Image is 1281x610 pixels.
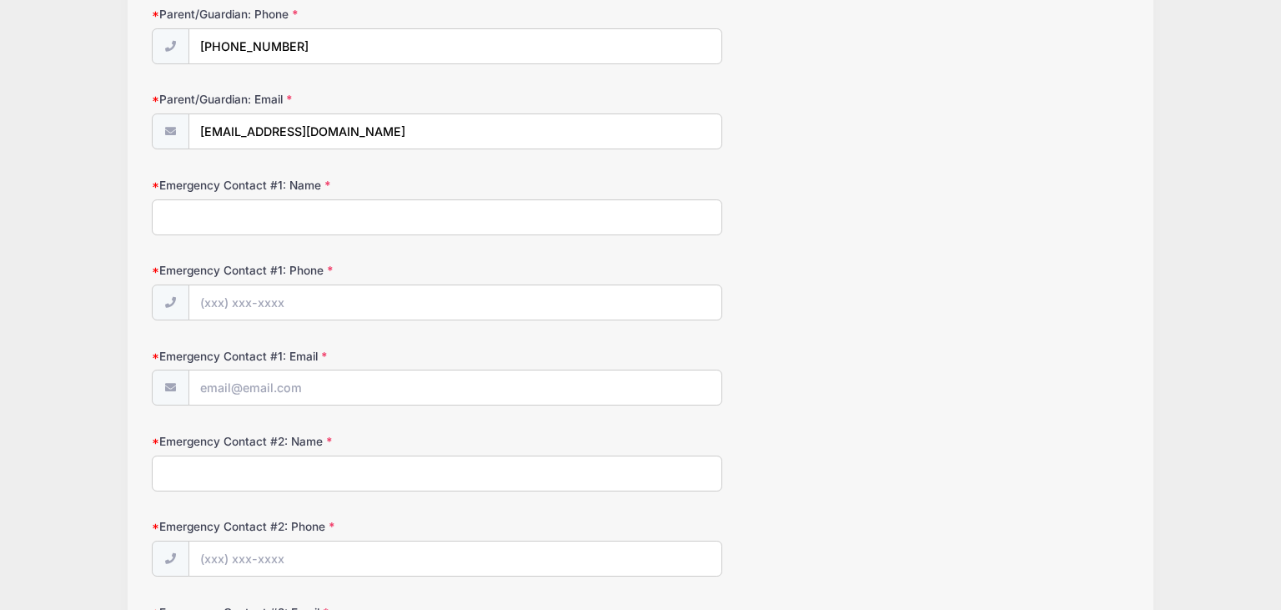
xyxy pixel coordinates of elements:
label: Emergency Contact #1: Name [152,177,478,194]
input: (xxx) xxx-xxxx [188,28,722,64]
input: (xxx) xxx-xxxx [188,541,722,577]
label: Emergency Contact #2: Name [152,433,478,450]
input: email@email.com [188,370,722,406]
input: email@email.com [188,113,722,149]
input: (xxx) xxx-xxxx [188,285,722,320]
label: Emergency Contact #1: Email [152,348,478,365]
label: Emergency Contact #2: Phone [152,518,478,535]
label: Parent/Guardian: Email [152,91,478,108]
label: Emergency Contact #1: Phone [152,262,478,279]
label: Parent/Guardian: Phone [152,6,478,23]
